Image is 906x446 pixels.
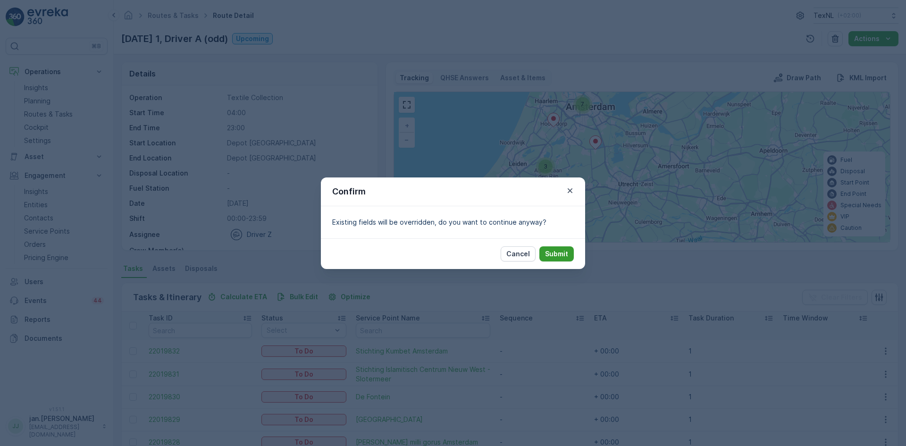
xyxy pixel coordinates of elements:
[539,246,574,261] button: Submit
[332,185,366,198] p: Confirm
[501,246,536,261] button: Cancel
[545,249,568,259] p: Submit
[506,249,530,259] p: Cancel
[332,218,574,227] p: Existing fields will be overridden, do you want to continue anyway?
